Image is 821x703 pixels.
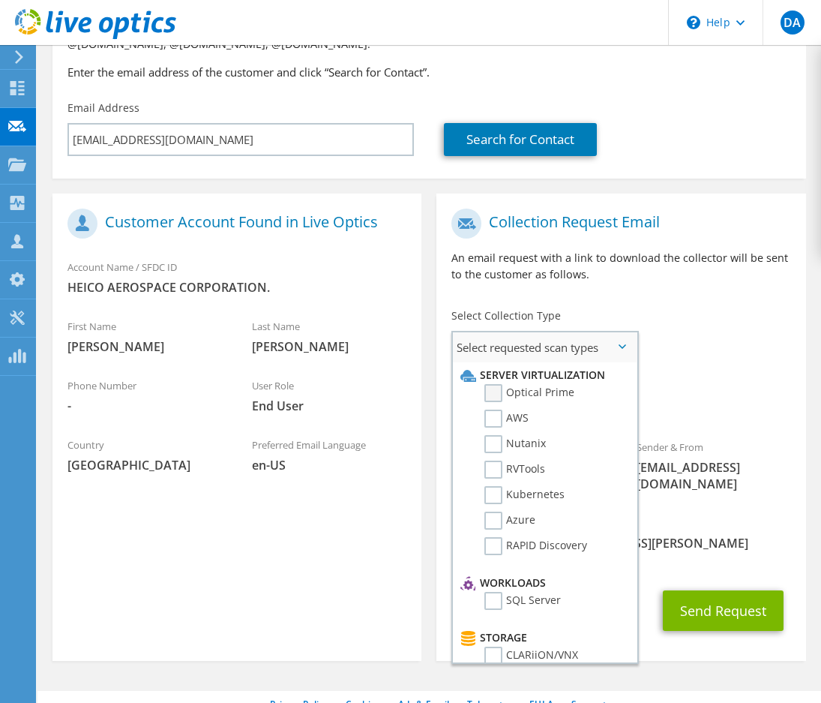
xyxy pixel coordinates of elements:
h1: Collection Request Email [451,209,783,239]
label: Kubernetes [484,486,565,504]
span: [PERSON_NAME] [252,338,406,355]
span: Select requested scan types [453,332,637,362]
div: To [436,431,621,500]
label: RVTools [484,461,545,479]
span: HEICO AEROSPACE CORPORATION. [67,279,406,296]
label: Select Collection Type [451,308,561,323]
div: Preferred Email Language [237,429,421,481]
label: Nutanix [484,435,546,453]
span: [GEOGRAPHIC_DATA] [67,457,222,473]
li: Server Virtualization [457,366,629,384]
div: First Name [52,311,237,362]
span: End User [252,398,406,414]
li: Workloads [457,574,629,592]
label: Optical Prime [484,384,574,402]
div: Last Name [237,311,421,362]
label: Azure [484,512,535,530]
span: en-US [252,457,406,473]
a: Search for Contact [444,123,597,156]
label: AWS [484,410,529,428]
label: CLARiiON/VNX [484,647,578,665]
div: User Role [237,370,421,422]
div: Requested Collections [436,368,805,424]
span: [EMAIL_ADDRESS][DOMAIN_NAME] [637,459,791,492]
p: An email request with a link to download the collector will be sent to the customer as follows. [451,250,790,283]
label: SQL Server [484,592,561,610]
div: Account Name / SFDC ID [52,251,421,303]
label: RAPID Discovery [484,537,587,555]
div: CC & Reply To [436,507,805,575]
h3: Enter the email address of the customer and click “Search for Contact”. [67,64,791,80]
label: Email Address [67,101,139,116]
div: Sender & From [622,431,806,500]
svg: \n [687,16,700,29]
span: DA [781,11,805,35]
div: Phone Number [52,370,237,422]
h1: Customer Account Found in Live Optics [67,209,399,239]
li: Storage [457,629,629,647]
div: Country [52,429,237,481]
button: Send Request [663,590,784,631]
span: [PERSON_NAME] [67,338,222,355]
span: - [67,398,222,414]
